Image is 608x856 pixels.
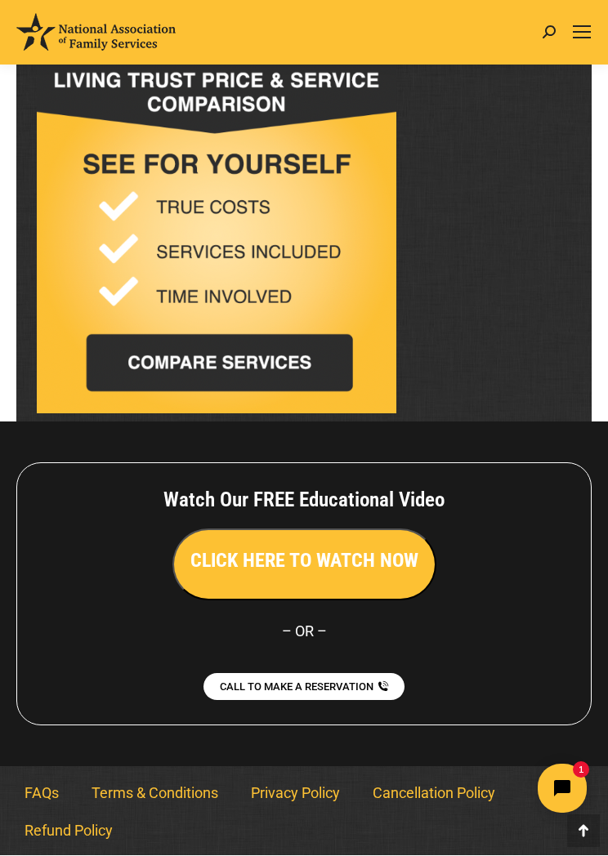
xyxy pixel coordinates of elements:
img: Living-Trust-Price-and-Service-Comparison [37,57,396,414]
img: National Association of Family Services [16,14,176,51]
a: CALL TO MAKE A RESERVATION [203,674,405,701]
h3: CLICK HERE TO WATCH NOW [190,547,418,575]
a: CLICK HERE TO WATCH NOW [172,554,436,571]
span: CALL TO MAKE A RESERVATION [220,682,373,693]
a: Refund Policy [8,813,129,850]
a: Privacy Policy [235,775,356,813]
a: Terms & Conditions [75,775,235,813]
span: – OR – [282,623,327,640]
a: FAQs [8,775,75,813]
iframe: Tidio Chat [320,751,601,827]
button: CLICK HERE TO WATCH NOW [172,529,436,601]
h4: Watch Our FREE Educational Video [42,488,566,513]
nav: Menu [8,775,600,850]
a: Mobile menu icon [572,23,592,42]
